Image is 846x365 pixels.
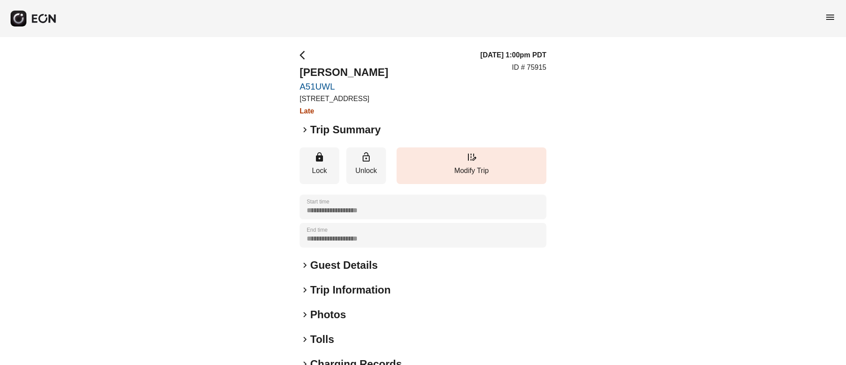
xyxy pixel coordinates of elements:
span: keyboard_arrow_right [300,285,310,295]
span: keyboard_arrow_right [300,334,310,345]
span: keyboard_arrow_right [300,309,310,320]
button: Lock [300,147,339,184]
h2: [PERSON_NAME] [300,65,388,79]
span: arrow_back_ios [300,50,310,60]
a: A51UWL [300,81,388,92]
p: Unlock [351,166,382,176]
span: edit_road [466,152,477,162]
button: Unlock [346,147,386,184]
h2: Tolls [310,332,334,346]
p: Modify Trip [401,166,542,176]
p: Lock [304,166,335,176]
span: keyboard_arrow_right [300,260,310,271]
h2: Trip Information [310,283,391,297]
h2: Photos [310,308,346,322]
span: menu [825,12,835,23]
p: [STREET_ADDRESS] [300,94,388,104]
button: Modify Trip [397,147,546,184]
h3: [DATE] 1:00pm PDT [480,50,546,60]
h2: Guest Details [310,258,378,272]
h2: Trip Summary [310,123,381,137]
span: lock [314,152,325,162]
h3: Late [300,106,388,117]
p: ID # 75915 [512,62,546,73]
span: keyboard_arrow_right [300,124,310,135]
span: lock_open [361,152,371,162]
